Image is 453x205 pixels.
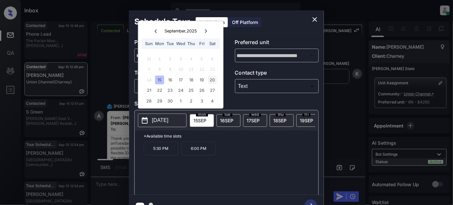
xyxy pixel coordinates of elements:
[181,142,216,155] p: 6:00 PM
[165,29,197,33] div: September , 2025
[190,114,214,127] div: date-select
[273,118,287,123] span: 18 SEP
[197,76,206,84] div: Choose Friday, September 19th, 2025
[134,100,319,110] p: Select slot
[193,118,206,123] span: 15 SEP
[145,54,153,63] div: Not available Sunday, August 31st, 2025
[187,54,196,63] div: Not available Thursday, September 4th, 2025
[237,81,317,91] div: Text
[302,113,311,116] span: fri
[197,54,206,63] div: Not available Friday, September 5th, 2025
[176,54,185,63] div: Not available Wednesday, September 3rd, 2025
[197,97,206,105] div: Choose Friday, October 3rd, 2025
[197,86,206,95] div: Choose Friday, September 26th, 2025
[208,97,217,105] div: Choose Saturday, October 4th, 2025
[187,39,196,48] div: Thu
[176,39,185,48] div: Wed
[166,76,175,84] div: Choose Tuesday, September 16th, 2025
[208,86,217,95] div: Choose Saturday, September 27th, 2025
[155,39,164,48] div: Mon
[208,76,217,84] div: Choose Saturday, September 20th, 2025
[166,86,175,95] div: Choose Tuesday, September 23rd, 2025
[155,76,164,84] div: Choose Monday, September 15th, 2025
[196,17,228,27] div: On Platform
[140,54,221,106] div: month 2025-09
[176,65,185,74] div: Not available Wednesday, September 10th, 2025
[166,39,175,48] div: Tue
[235,69,319,79] p: Contact type
[129,10,195,33] h2: Schedule Tour
[187,86,196,95] div: Choose Thursday, September 25th, 2025
[166,97,175,105] div: Choose Tuesday, September 30th, 2025
[176,97,185,105] div: Choose Wednesday, October 1st, 2025
[136,81,217,91] div: In Person
[176,86,185,95] div: Choose Wednesday, September 24th, 2025
[270,114,294,127] div: date-select
[308,13,321,26] button: close
[243,114,267,127] div: date-select
[176,76,185,84] div: Choose Wednesday, September 17th, 2025
[134,38,218,49] p: Preferred community
[155,65,164,74] div: Not available Monday, September 8th, 2025
[249,113,261,116] span: wed
[300,118,313,123] span: 19 SEP
[155,97,164,105] div: Choose Monday, September 29th, 2025
[208,39,217,48] div: Sat
[144,130,318,142] p: *Available time slots
[145,39,153,48] div: Sun
[166,65,175,74] div: Not available Tuesday, September 9th, 2025
[197,65,206,74] div: Not available Friday, September 12th, 2025
[296,114,320,127] div: date-select
[187,97,196,105] div: Choose Thursday, October 2nd, 2025
[145,76,153,84] div: Not available Sunday, September 14th, 2025
[134,69,218,79] p: Tour type
[145,65,153,74] div: Not available Sunday, September 7th, 2025
[220,118,233,123] span: 16 SEP
[196,113,208,116] span: mon
[187,76,196,84] div: Choose Thursday, September 18th, 2025
[145,86,153,95] div: Choose Sunday, September 21st, 2025
[166,54,175,63] div: Not available Tuesday, September 2nd, 2025
[144,142,178,155] p: 5:30 PM
[155,86,164,95] div: Choose Monday, September 22nd, 2025
[187,65,196,74] div: Not available Thursday, September 11th, 2025
[145,97,153,105] div: Choose Sunday, September 28th, 2025
[276,113,286,116] span: thu
[138,114,187,127] button: [DATE]
[235,38,319,49] p: Preferred unit
[208,54,217,63] div: Not available Saturday, September 6th, 2025
[152,116,168,124] p: [DATE]
[197,39,206,48] div: Fri
[216,114,240,127] div: date-select
[229,17,261,27] div: Off Platform
[223,113,232,116] span: tue
[155,54,164,63] div: Not available Monday, September 1st, 2025
[208,65,217,74] div: Not available Saturday, September 13th, 2025
[247,118,260,123] span: 17 SEP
